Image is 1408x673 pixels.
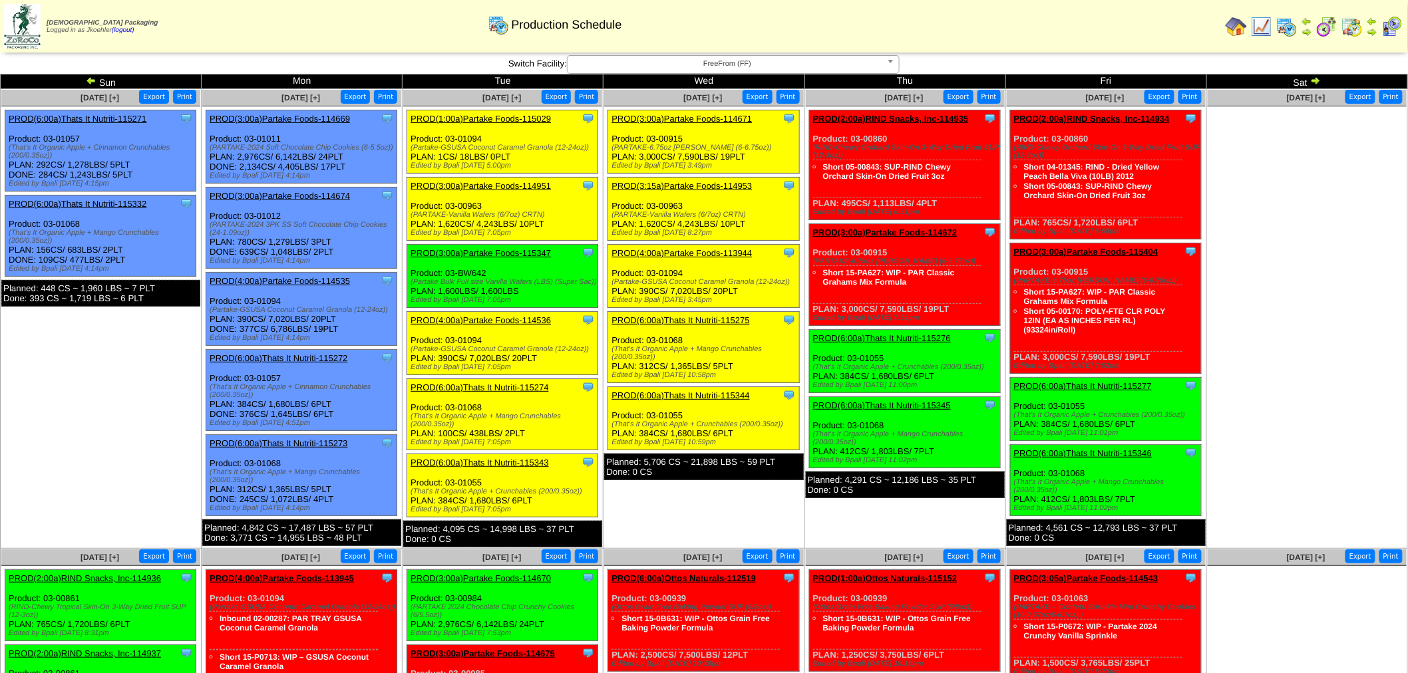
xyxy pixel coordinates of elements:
[612,390,749,400] a: PROD(6:00a)Thats It Nutriti-115344
[983,398,997,412] img: Tooltip
[608,312,799,383] div: Product: 03-01068 PLAN: 312CS / 1,365LBS / 5PLT
[206,435,397,516] div: Product: 03-01068 PLAN: 312CS / 1,365LBS / 5PLT DONE: 245CS / 1,072LBS / 4PLT
[511,18,621,32] span: Production Schedule
[582,313,595,327] img: Tooltip
[813,227,958,237] a: PROD(3:00a)Partake Foods-114672
[381,571,394,585] img: Tooltip
[813,114,969,124] a: PROD(2:00a)RIND Snacks, Inc-114935
[210,221,397,237] div: (PARTAKE-2024 3PK SS Soft Chocolate Chip Cookies (24-1.09oz))
[281,553,320,562] span: [DATE] [+]
[1014,247,1158,257] a: PROD(3:00a)Partake Foods-115404
[977,90,1001,104] button: Print
[210,603,397,611] div: (Partake-GSUSA Coconut Caramel Granola (12-24oz))
[407,570,598,641] div: Product: 03-00984 PLAN: 2,976CS / 6,142LBS / 24PLT
[411,412,598,428] div: (That's It Organic Apple + Mango Crunchables (200/0.35oz))
[1287,93,1325,102] a: [DATE] [+]
[1010,110,1201,239] div: Product: 03-00860 PLAN: 765CS / 1,720LBS / 6PLT
[180,571,193,585] img: Tooltip
[1367,27,1377,37] img: arrowright.gif
[1276,16,1298,37] img: calendarprod.gif
[9,229,196,245] div: (That's It Organic Apple + Mango Crunchables (200/0.35oz))
[210,353,347,363] a: PROD(6:00a)Thats It Nutriti-115272
[783,179,796,192] img: Tooltip
[9,180,196,188] div: Edited by Bpali [DATE] 4:15pm
[1287,553,1325,562] a: [DATE] [+]
[210,306,397,314] div: (Partake-GSUSA Coconut Caramel Granola (12-24oz))
[809,570,1000,672] div: Product: 03-00939 PLAN: 1,250CS / 3,750LBS / 6PLT
[411,229,598,237] div: Edited by Bpali [DATE] 7:05pm
[1379,549,1403,563] button: Print
[407,178,598,241] div: Product: 03-00963 PLAN: 1,620CS / 4,243LBS / 10PLT
[202,74,403,89] td: Mon
[612,229,798,237] div: Edited by Bpali [DATE] 8:27pm
[374,90,397,104] button: Print
[1379,90,1403,104] button: Print
[823,162,952,181] a: Short 05-00843: SUP-RIND Chewy Orchard Skin-On Dried Fruit 3oz
[47,19,158,34] span: Logged in as Jkoehler
[1086,93,1125,102] a: [DATE] [+]
[47,19,158,27] span: [DEMOGRAPHIC_DATA] Packaging
[621,614,770,632] a: Short 15-0B631: WIP - Ottos Grain Free Baking Powder Formula
[281,93,320,102] span: [DATE] [+]
[612,371,798,379] div: Edited by Bpali [DATE] 10:58pm
[411,315,551,325] a: PROD(4:00a)Partake Foods-114536
[9,603,196,619] div: (RIND-Chewy Tropical Skin-On 3-Way Dried Fruit SUP (12-3oz))
[210,334,397,342] div: Edited by Bpali [DATE] 4:14pm
[411,114,551,124] a: PROD(1:00a)Partake Foods-115029
[1014,411,1201,419] div: (That's It Organic Apple + Crunchables (200/0.35oz))
[411,162,598,170] div: Edited by Bpali [DATE] 5:00pm
[813,314,1000,322] div: Edited by Bpali [DATE] 7:39pm
[823,614,971,632] a: Short 15-0B631: WIP - Ottos Grain Free Baking Powder Formula
[777,90,800,104] button: Print
[206,110,397,184] div: Product: 03-01011 PLAN: 2,976CS / 6,142LBS / 24PLT DONE: 2,134CS / 4,405LBS / 17PLT
[1024,622,1158,640] a: Short 15-P0672: WIP - Partake 2024 Crunchy Vanilla Sprinkle
[1014,603,1201,619] div: (PARTAKE – Confetti Sprinkle Mini Crunchy Cookies (10-0.67oz/6-6.7oz) )
[206,350,397,431] div: Product: 03-01057 PLAN: 384CS / 1,680LBS / 6PLT DONE: 376CS / 1,645LBS / 6PLT
[411,363,598,371] div: Edited by Bpali [DATE] 7:05pm
[374,549,397,563] button: Print
[582,179,595,192] img: Tooltip
[210,276,350,286] a: PROD(4:00a)Partake Foods-114535
[1007,519,1206,546] div: Planned: 4,561 CS ~ 12,793 LBS ~ 37 PLT Done: 0 CS
[1014,448,1152,458] a: PROD(6:00a)Thats It Nutriti-115346
[407,379,598,450] div: Product: 03-01068 PLAN: 100CS / 438LBS / 2PLT
[411,505,598,513] div: Edited by Bpali [DATE] 7:05pm
[1341,16,1363,37] img: calendarinout.gif
[1345,90,1375,104] button: Export
[612,660,798,668] div: Edited by Bpali [DATE] 10:18pm
[813,456,1000,464] div: Edited by Bpali [DATE] 11:02pm
[783,112,796,125] img: Tooltip
[1144,549,1174,563] button: Export
[81,93,119,102] a: [DATE] [+]
[407,312,598,375] div: Product: 03-01094 PLAN: 390CS / 7,020LBS / 20PLT
[612,181,752,191] a: PROD(3:15a)Partake Foods-114953
[1316,16,1337,37] img: calendarblend.gif
[202,519,401,546] div: Planned: 4,842 CS ~ 17,487 LBS ~ 57 PLT Done: 3,771 CS ~ 14,955 LBS ~ 48 PLT
[1005,74,1206,89] td: Fri
[612,162,798,170] div: Edited by Bpali [DATE] 3:49pm
[411,382,548,392] a: PROD(6:00a)Thats It Nutriti-115274
[1144,90,1174,104] button: Export
[1014,144,1201,160] div: (RIND-Chewy Orchard Skin-On 3-Way Dried Fruit SUP (12-3oz))
[1010,378,1201,441] div: Product: 03-01055 PLAN: 384CS / 1,680LBS / 6PLT
[612,296,798,304] div: Edited by Bpali [DATE] 3:45pm
[783,246,796,259] img: Tooltip
[9,199,146,209] a: PROD(6:00a)Thats It Nutriti-115332
[86,75,96,86] img: arrowleft.gif
[81,553,119,562] span: [DATE] [+]
[612,603,798,611] div: (Ottos Grain Free Baking Powder SUP (6/8oz))
[575,90,598,104] button: Print
[612,211,798,219] div: (PARTAKE-Vanilla Wafers (6/7oz) CRTN)
[582,646,595,660] img: Tooltip
[1367,16,1377,27] img: arrowleft.gif
[381,351,394,364] img: Tooltip
[608,570,799,672] div: Product: 03-00939 PLAN: 2,500CS / 7,500LBS / 12PLT
[885,553,924,562] a: [DATE] [+]
[608,387,799,450] div: Product: 03-01055 PLAN: 384CS / 1,680LBS / 6PLT
[977,549,1001,563] button: Print
[411,181,551,191] a: PROD(3:00a)Partake Foods-114951
[1014,362,1201,370] div: Edited by Bpali [DATE] 7:52pm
